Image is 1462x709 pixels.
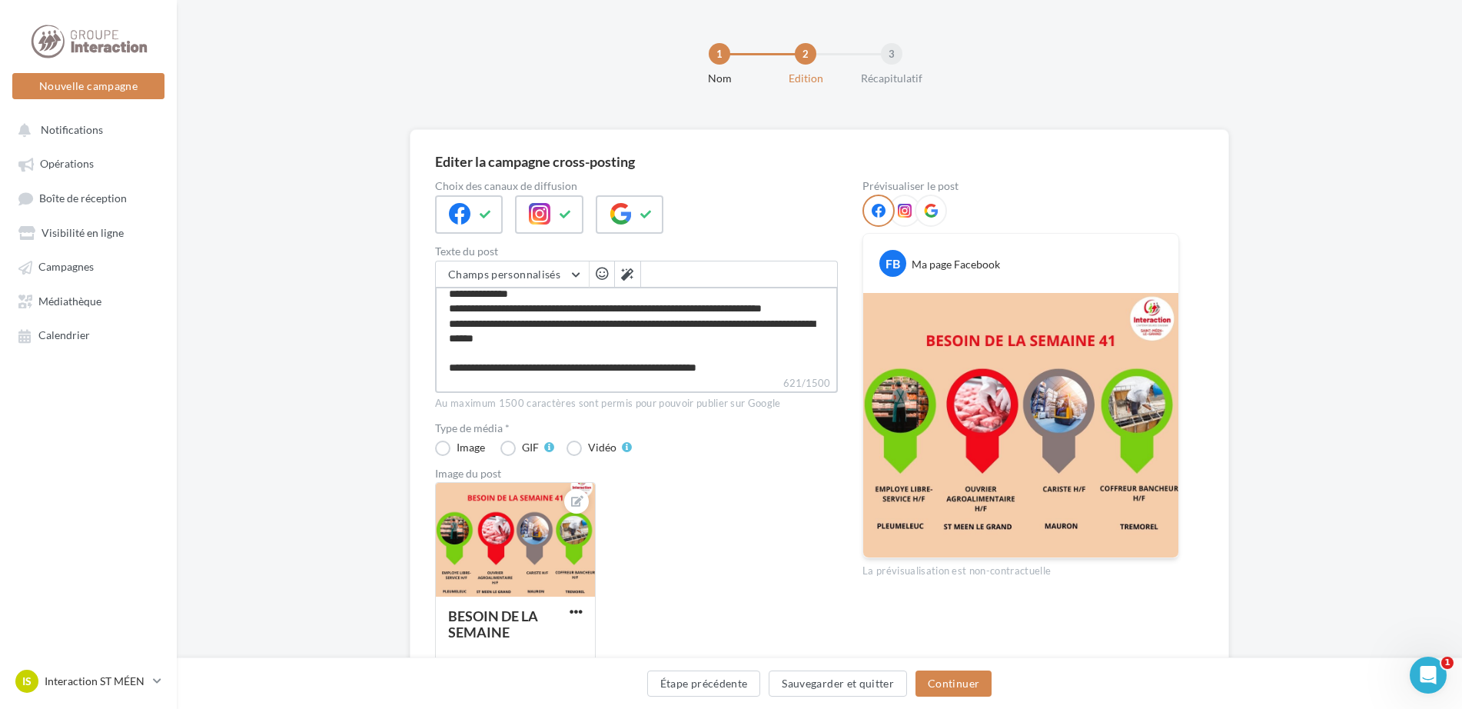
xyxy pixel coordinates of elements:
[588,442,616,453] div: Vidéo
[795,43,816,65] div: 2
[12,667,164,696] a: IS Interaction ST MÉEN
[522,442,539,453] div: GIF
[436,261,589,288] button: Champs personnalisés
[879,250,906,277] div: FB
[435,181,838,191] label: Choix des canaux de diffusion
[9,321,168,348] a: Calendrier
[862,181,1179,191] div: Prévisualiser le post
[45,674,147,689] p: Interaction ST MÉEN
[435,375,838,393] label: 621/1500
[22,674,32,689] span: IS
[9,115,161,143] button: Notifications
[881,43,902,65] div: 3
[9,252,168,280] a: Campagnes
[435,423,838,434] label: Type de média *
[435,246,838,257] label: Texte du post
[38,261,94,274] span: Campagnes
[448,607,538,641] div: BESOIN DE LA SEMAINE
[670,71,769,86] div: Nom
[769,671,907,697] button: Sauvegarder et quitter
[38,295,101,308] span: Médiathèque
[1441,657,1454,669] span: 1
[435,468,838,479] div: Image du post
[647,671,761,697] button: Étape précédente
[9,149,168,177] a: Opérations
[41,123,103,136] span: Notifications
[912,257,1000,272] div: Ma page Facebook
[709,43,730,65] div: 1
[915,671,992,697] button: Continuer
[842,71,941,86] div: Récapitulatif
[38,329,90,342] span: Calendrier
[40,158,94,171] span: Opérations
[457,442,485,453] div: Image
[9,218,168,246] a: Visibilité en ligne
[42,226,124,239] span: Visibilité en ligne
[9,184,168,212] a: Boîte de réception
[435,155,635,168] div: Editer la campagne cross-posting
[9,287,168,315] a: Médiathèque
[1410,657,1447,694] iframe: Intercom live chat
[862,558,1179,578] div: La prévisualisation est non-contractuelle
[12,73,164,99] button: Nouvelle campagne
[756,71,855,86] div: Edition
[435,397,838,411] div: Au maximum 1500 caractères sont permis pour pouvoir publier sur Google
[448,268,560,281] span: Champs personnalisés
[39,191,127,205] span: Boîte de réception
